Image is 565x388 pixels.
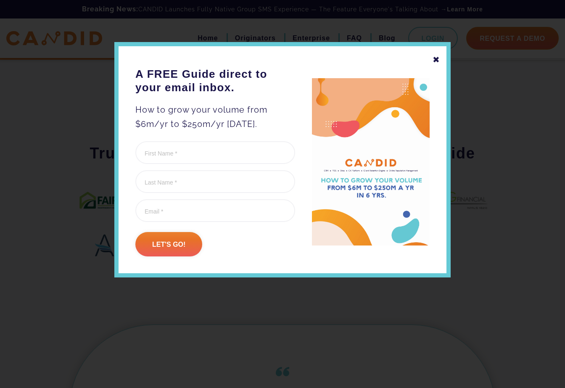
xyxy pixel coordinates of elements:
input: Email * [135,199,295,222]
div: ✖ [433,53,440,67]
img: A FREE Guide direct to your email inbox. [312,78,430,246]
input: First Name * [135,141,295,164]
h3: A FREE Guide direct to your email inbox. [135,67,295,94]
input: Let's go! [135,232,202,256]
p: How to grow your volume from $6m/yr to $250m/yr [DATE]. [135,103,295,131]
input: Last Name * [135,170,295,193]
